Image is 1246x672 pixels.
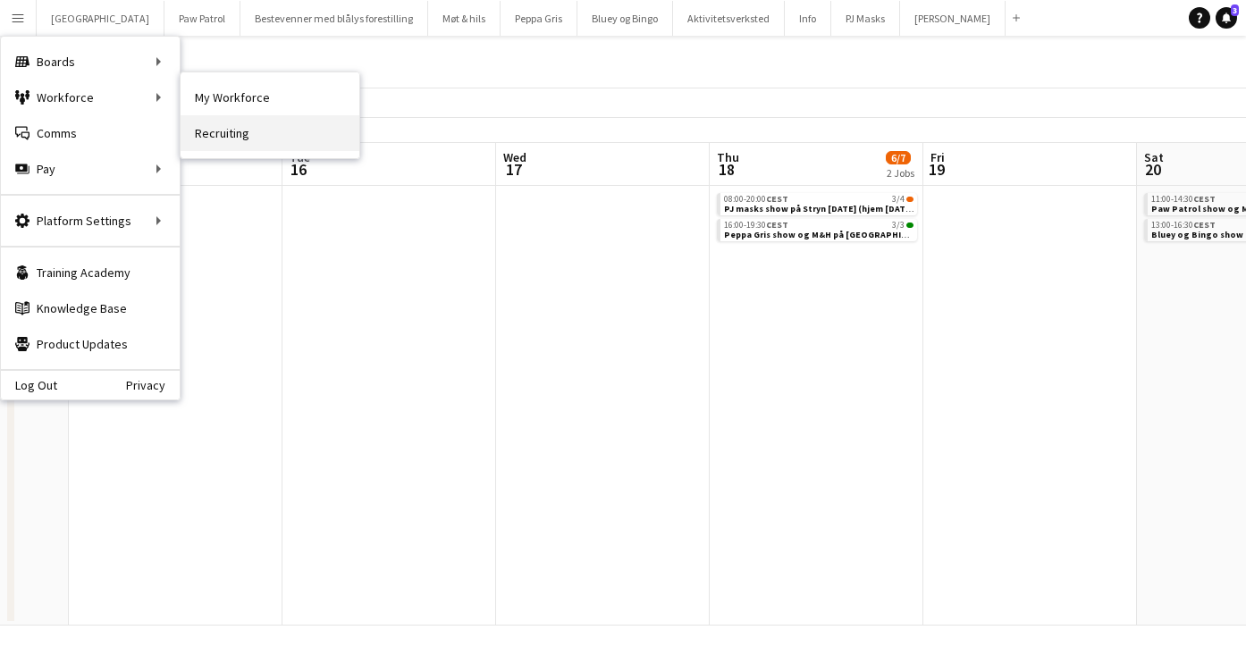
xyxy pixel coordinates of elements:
span: CEST [1193,193,1216,205]
button: Aktivitetsverksted [673,1,785,36]
span: 11:00-14:30 [1151,195,1216,204]
span: 18 [714,159,739,180]
span: 3/4 [892,195,905,204]
span: 3/3 [906,223,913,228]
span: CEST [1193,219,1216,231]
button: PJ Masks [831,1,900,36]
span: CEST [766,193,788,205]
div: Pay [1,151,180,187]
span: 20 [1141,159,1164,180]
span: 16:00-19:30 [724,221,788,230]
button: Bestevenner med blålys forestilling [240,1,428,36]
span: 16 [287,159,310,180]
button: [GEOGRAPHIC_DATA] [37,1,164,36]
button: Info [785,1,831,36]
a: 3 [1216,7,1237,29]
button: [PERSON_NAME] [900,1,1006,36]
button: Paw Patrol [164,1,240,36]
span: 19 [928,159,945,180]
div: Boards [1,44,180,80]
span: Sat [1144,149,1164,165]
a: Product Updates [1,326,180,362]
span: 3 [1231,4,1239,16]
a: 16:00-19:30CEST3/3Peppa Gris show og M&H på [GEOGRAPHIC_DATA] [724,219,913,239]
a: Training Academy [1,255,180,290]
span: Peppa Gris show og M&H på Hellerudsletta [724,229,936,240]
button: Bluey og Bingo [577,1,673,36]
a: Knowledge Base [1,290,180,326]
div: 2 Jobs [887,166,914,180]
div: 16:00-19:30CEST3/3Peppa Gris show og M&H på [GEOGRAPHIC_DATA] [717,219,917,245]
a: 08:00-20:00CEST3/4PJ masks show på Stryn [DATE] (hjem [DATE]), [724,193,913,214]
span: 17 [501,159,526,180]
a: Recruiting [181,115,359,151]
span: Fri [930,149,945,165]
a: Log Out [1,378,57,392]
span: 3/3 [892,221,905,230]
div: Platform Settings [1,203,180,239]
span: Wed [503,149,526,165]
span: Thu [717,149,739,165]
span: 6/7 [886,151,911,164]
span: CEST [766,219,788,231]
div: 08:00-20:00CEST3/4PJ masks show på Stryn [DATE] (hjem [DATE]), [717,193,917,219]
span: 13:00-16:30 [1151,221,1216,230]
div: Workforce [1,80,180,115]
button: Møt & hils [428,1,501,36]
a: My Workforce [181,80,359,115]
span: 08:00-20:00 [724,195,788,204]
span: 3/4 [906,197,913,202]
span: PJ masks show på Stryn 18. sept (hjem 19. sept), [724,203,920,214]
a: Comms [1,115,180,151]
button: Peppa Gris [501,1,577,36]
a: Privacy [126,378,180,392]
